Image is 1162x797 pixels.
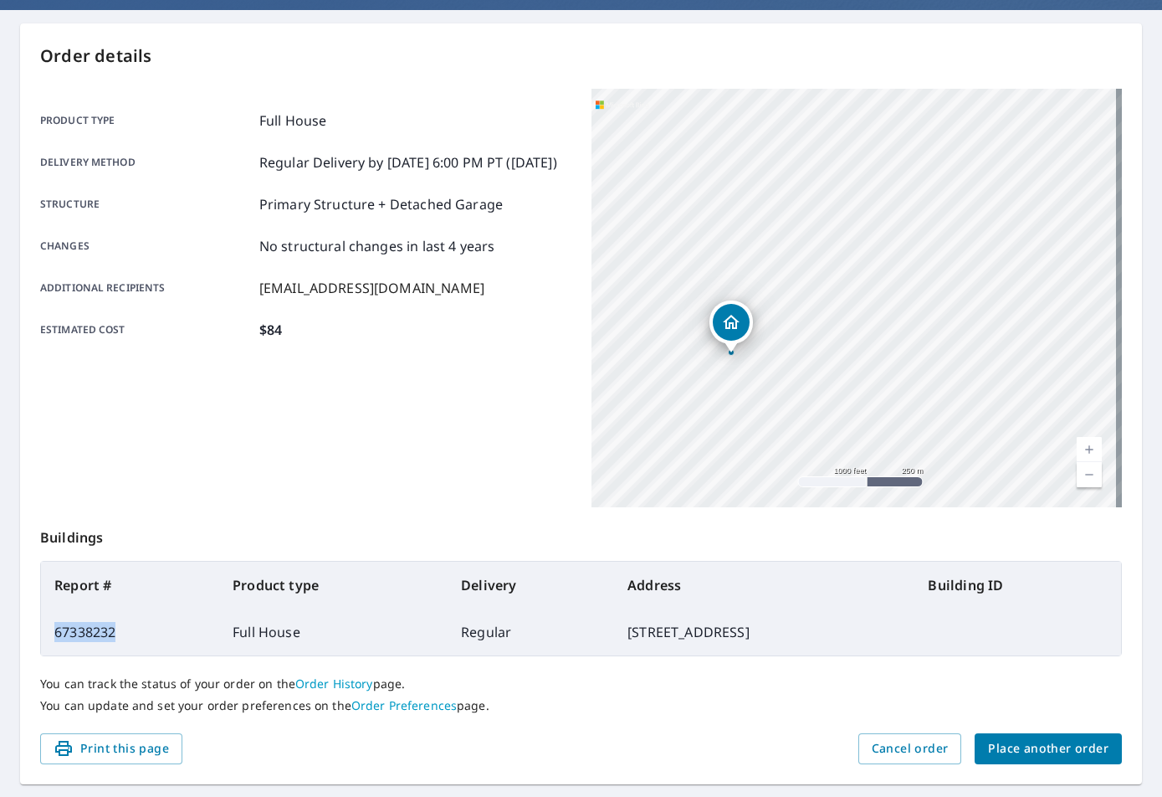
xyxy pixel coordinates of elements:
p: Order details [40,44,1122,69]
th: Product type [219,562,448,609]
p: Full House [259,111,327,131]
span: Place another order [988,738,1108,759]
td: [STREET_ADDRESS] [614,609,914,656]
td: Regular [448,609,614,656]
p: Additional recipients [40,278,253,298]
p: You can update and set your order preferences on the page. [40,698,1122,713]
td: 67338232 [41,609,219,656]
a: Order History [295,676,373,692]
p: No structural changes in last 4 years [259,236,495,256]
button: Print this page [40,733,182,764]
span: Cancel order [872,738,949,759]
p: Changes [40,236,253,256]
a: Order Preferences [351,697,457,713]
button: Place another order [975,733,1122,764]
p: [EMAIL_ADDRESS][DOMAIN_NAME] [259,278,484,298]
div: Dropped pin, building 1, Residential property, 632 S County Road 350 W Rockport, IN 47635 [709,301,753,352]
a: Current Level 15, Zoom In [1077,437,1102,462]
th: Address [614,562,914,609]
p: $84 [259,320,282,340]
p: You can track the status of your order on the page. [40,676,1122,692]
th: Delivery [448,562,614,609]
p: Primary Structure + Detached Garage [259,194,503,214]
p: Regular Delivery by [DATE] 6:00 PM PT ([DATE]) [259,152,557,172]
p: Structure [40,194,253,214]
p: Delivery method [40,152,253,172]
a: Current Level 15, Zoom Out [1077,462,1102,487]
span: Print this page [54,738,169,759]
p: Product type [40,111,253,131]
p: Estimated cost [40,320,253,340]
th: Building ID [914,562,1121,609]
p: Buildings [40,507,1122,561]
th: Report # [41,562,219,609]
button: Cancel order [858,733,962,764]
td: Full House [219,609,448,656]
